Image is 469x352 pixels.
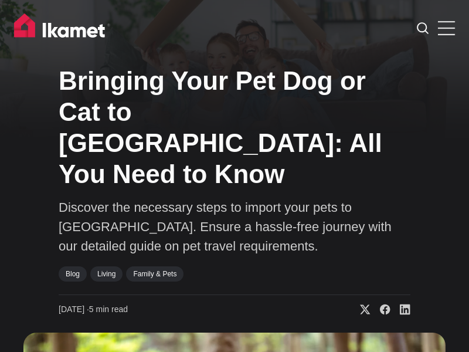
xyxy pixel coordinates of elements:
a: Share on Linkedin [390,304,410,316]
img: Ikamet home [14,13,110,43]
h1: Bringing Your Pet Dog or Cat to [GEOGRAPHIC_DATA]: All You Need to Know [59,66,410,189]
time: 5 min read [59,304,128,316]
span: [DATE] ∙ [59,304,89,314]
a: Blog [59,266,87,282]
p: Discover the necessary steps to import your pets to [GEOGRAPHIC_DATA]. Ensure a hassle-free journ... [59,198,410,256]
a: Family & Pets [126,266,183,282]
a: Living [90,266,123,282]
a: Share on X [351,304,371,316]
a: Share on Facebook [371,304,390,316]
